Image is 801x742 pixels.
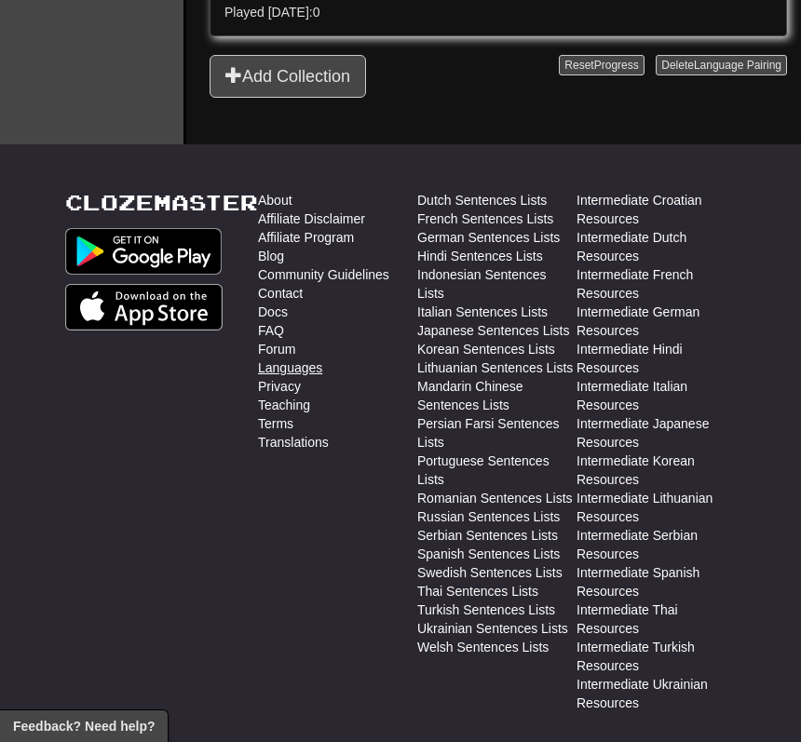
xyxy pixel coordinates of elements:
[417,228,560,247] a: German Sentences Lists
[594,59,639,72] span: Progress
[577,303,736,340] a: Intermediate German Resources
[417,377,577,414] a: Mandarin Chinese Sentences Lists
[258,191,292,209] a: About
[417,489,573,507] a: Romanian Sentences Lists
[577,414,736,452] a: Intermediate Japanese Resources
[258,303,288,321] a: Docs
[65,228,222,275] img: Get it on Google Play
[258,265,389,284] a: Community Guidelines
[577,563,736,600] a: Intermediate Spanish Resources
[258,358,322,377] a: Languages
[258,209,365,228] a: Affiliate Disclaimer
[417,209,553,228] a: French Sentences Lists
[417,358,573,377] a: Lithuanian Sentences Lists
[417,414,577,452] a: Persian Farsi Sentences Lists
[258,284,303,303] a: Contact
[258,396,310,414] a: Teaching
[258,433,329,452] a: Translations
[417,265,577,303] a: Indonesian Sentences Lists
[417,600,555,619] a: Turkish Sentences Lists
[417,340,555,358] a: Korean Sentences Lists
[417,638,549,656] a: Welsh Sentences Lists
[577,265,736,303] a: Intermediate French Resources
[577,489,736,526] a: Intermediate Lithuanian Resources
[417,619,568,638] a: Ukrainian Sentences Lists
[694,59,781,72] span: Language Pairing
[417,321,569,340] a: Japanese Sentences Lists
[258,377,301,396] a: Privacy
[577,340,736,377] a: Intermediate Hindi Resources
[417,545,560,563] a: Spanish Sentences Lists
[577,191,736,228] a: Intermediate Croatian Resources
[258,228,354,247] a: Affiliate Program
[577,600,736,638] a: Intermediate Thai Resources
[417,247,543,265] a: Hindi Sentences Lists
[224,5,319,20] span: Played [DATE]: 0
[13,717,155,735] span: Open feedback widget
[258,247,284,265] a: Blog
[417,191,547,209] a: Dutch Sentences Lists
[577,675,736,712] a: Intermediate Ukrainian Resources
[258,340,295,358] a: Forum
[417,526,558,545] a: Serbian Sentences Lists
[656,55,787,75] button: DeleteLanguage Pairing
[258,414,293,433] a: Terms
[577,638,736,675] a: Intermediate Turkish Resources
[417,563,563,582] a: Swedish Sentences Lists
[417,452,577,489] a: Portuguese Sentences Lists
[65,284,223,331] img: Get it on App Store
[577,377,736,414] a: Intermediate Italian Resources
[559,55,644,75] button: ResetProgress
[65,191,258,214] a: Clozemaster
[577,228,736,265] a: Intermediate Dutch Resources
[258,321,284,340] a: FAQ
[577,452,736,489] a: Intermediate Korean Resources
[417,582,538,600] a: Thai Sentences Lists
[417,303,548,321] a: Italian Sentences Lists
[417,507,560,526] a: Russian Sentences Lists
[577,526,736,563] a: Intermediate Serbian Resources
[210,55,366,98] button: Add Collection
